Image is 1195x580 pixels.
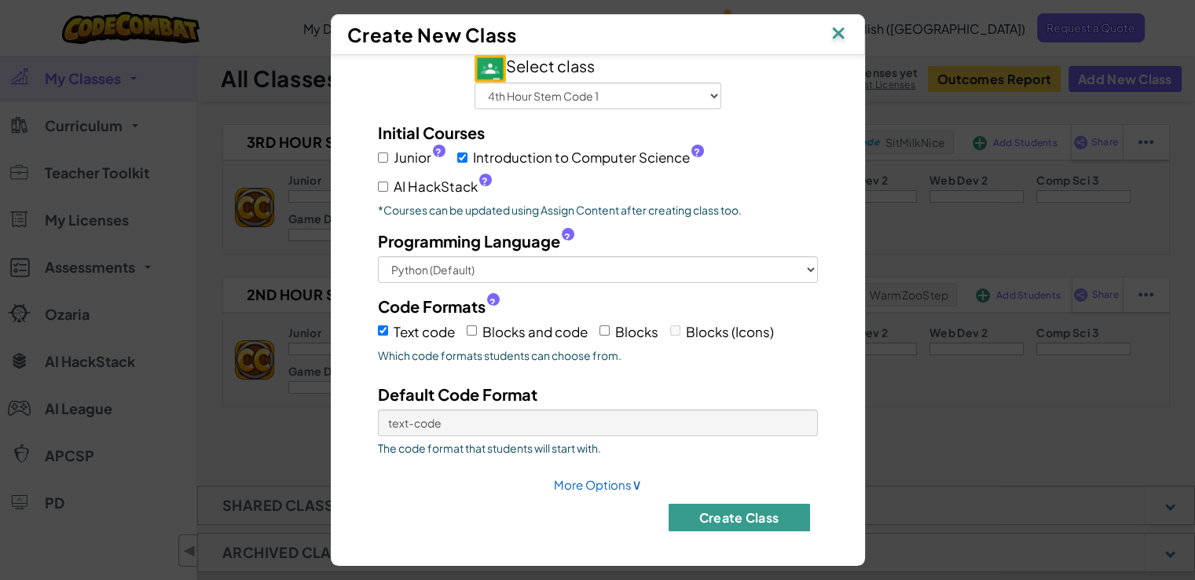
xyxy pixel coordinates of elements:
[378,440,818,456] span: The code format that students will start with.
[378,152,388,163] input: Junior?
[475,55,506,83] img: IconGoogleClassroom.svg
[435,146,442,159] span: ?
[475,56,595,75] span: Select class
[828,23,849,46] img: IconClose.svg
[482,323,588,340] span: Blocks and code
[347,23,517,46] span: Create New Class
[378,347,818,363] span: Which code formats students can choose from.
[473,146,704,169] span: Introduction to Computer Science
[489,296,496,309] span: ?
[394,175,492,198] span: AI HackStack
[564,231,570,244] span: ?
[467,325,477,336] input: Blocks and code
[378,121,485,144] label: Initial Courses
[482,175,488,188] span: ?
[554,477,642,492] a: More Options
[686,323,774,340] span: Blocks (Icons)
[669,504,810,531] button: Create Class
[378,325,388,336] input: Text code
[394,323,455,340] span: Text code
[615,323,658,340] span: Blocks
[378,182,388,192] input: AI HackStack?
[694,146,700,159] span: ?
[378,384,537,404] span: Default Code Format
[378,295,486,318] span: Code Formats
[394,146,445,169] span: Junior
[378,229,560,252] span: Programming Language
[599,325,610,336] input: Blocks
[670,325,680,336] input: Blocks (Icons)
[457,152,467,163] input: Introduction to Computer Science?
[378,202,818,218] p: *Courses can be updated using Assign Content after creating class too.
[632,475,642,493] span: ∨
